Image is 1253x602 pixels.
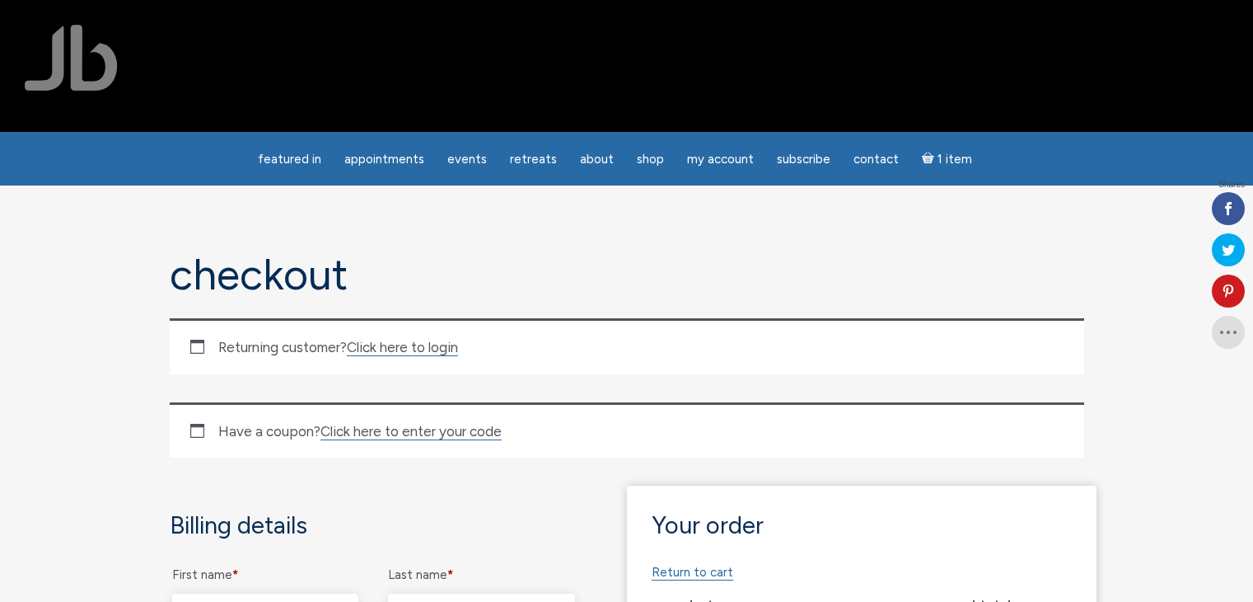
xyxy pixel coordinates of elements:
[677,143,764,176] a: My Account
[937,153,972,166] span: 1 item
[437,143,497,176] a: Events
[334,143,434,176] a: Appointments
[248,143,331,176] a: featured in
[347,339,458,356] a: Click here to login
[637,152,664,167] span: Shop
[170,402,1084,459] div: Have a coupon?
[652,565,733,581] a: Return to cart
[1218,181,1245,189] span: Shares
[844,143,909,176] a: Contact
[767,143,840,176] a: Subscribe
[500,143,567,176] a: Retreats
[344,152,424,167] span: Appointments
[570,143,624,176] a: About
[258,152,321,167] span: featured in
[853,152,899,167] span: Contact
[447,152,487,167] span: Events
[510,152,557,167] span: Retreats
[777,152,830,167] span: Subscribe
[388,562,575,587] label: Last name
[170,510,577,539] h3: Billing details
[922,152,937,167] i: Cart
[170,252,1084,299] h1: Checkout
[627,143,674,176] a: Shop
[687,152,754,167] span: My Account
[170,318,1084,374] div: Returning customer?
[172,562,359,587] label: First name
[320,423,502,440] a: Enter your coupon code
[912,142,982,176] a: Cart1 item
[652,510,1072,539] h3: Your order
[580,152,614,167] span: About
[25,25,118,91] img: Jamie Butler. The Everyday Medium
